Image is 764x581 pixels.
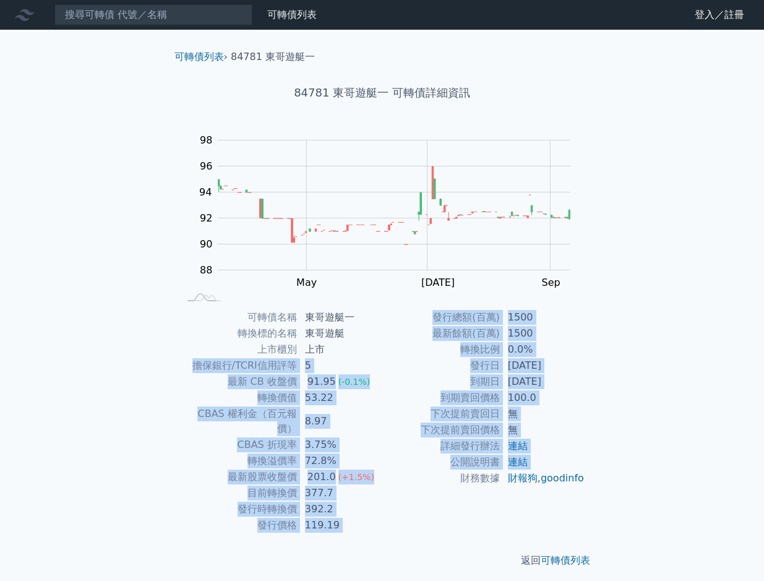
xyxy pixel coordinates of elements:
[200,134,212,146] tspan: 98
[200,264,212,276] tspan: 88
[305,374,338,389] div: 91.95
[174,49,228,64] li: ›
[382,454,500,470] td: 公開說明書
[200,160,212,172] tspan: 96
[165,84,600,101] h1: 84781 東哥遊艇一 可轉債詳細資訊
[421,277,455,288] tspan: [DATE]
[298,325,382,342] td: 東哥遊艇
[500,342,585,358] td: 0.0%
[298,437,382,453] td: 3.75%
[702,522,764,581] iframe: Chat Widget
[200,212,212,224] tspan: 92
[54,4,252,25] input: 搜尋可轉債 代號／名稱
[298,309,382,325] td: 東哥遊艇一
[500,470,585,486] td: ,
[296,277,317,288] tspan: May
[685,5,754,25] a: 登入／註冊
[298,358,382,374] td: 5
[382,342,500,358] td: 轉換比例
[702,522,764,581] div: 聊天小工具
[382,422,500,438] td: 下次提前賣回價格
[500,374,585,390] td: [DATE]
[541,472,584,484] a: goodinfo
[179,469,298,485] td: 最新股票收盤價
[231,49,315,64] li: 84781 東哥遊艇一
[267,9,317,20] a: 可轉債列表
[298,501,382,517] td: 392.2
[199,186,212,198] tspan: 94
[298,342,382,358] td: 上市
[508,472,538,484] a: 財報狗
[179,309,298,325] td: 可轉債名稱
[179,437,298,453] td: CBAS 折現率
[179,358,298,374] td: 擔保銀行/TCRI信用評等
[298,390,382,406] td: 53.22
[165,553,600,568] p: 返回
[382,325,500,342] td: 最新餘額(百萬)
[298,517,382,533] td: 119.19
[541,554,590,566] a: 可轉債列表
[298,406,382,437] td: 8.97
[500,422,585,438] td: 無
[179,325,298,342] td: 轉換標的名稱
[305,470,338,484] div: 201.0
[174,51,224,62] a: 可轉債列表
[500,390,585,406] td: 100.0
[179,485,298,501] td: 目前轉換價
[338,472,374,482] span: (+1.5%)
[179,501,298,517] td: 發行時轉換價
[179,517,298,533] td: 發行價格
[541,277,560,288] tspan: Sep
[382,470,500,486] td: 財務數據
[193,134,589,288] g: Chart
[382,438,500,454] td: 詳細發行辦法
[508,440,528,452] a: 連結
[500,325,585,342] td: 1500
[500,358,585,374] td: [DATE]
[200,238,212,250] tspan: 90
[508,456,528,468] a: 連結
[382,406,500,422] td: 下次提前賣回日
[382,358,500,374] td: 發行日
[179,342,298,358] td: 上市櫃別
[179,390,298,406] td: 轉換價值
[179,453,298,469] td: 轉換溢價率
[382,309,500,325] td: 發行總額(百萬)
[500,406,585,422] td: 無
[338,377,371,387] span: (-0.1%)
[179,406,298,437] td: CBAS 權利金（百元報價）
[382,374,500,390] td: 到期日
[298,485,382,501] td: 377.7
[298,453,382,469] td: 72.8%
[382,390,500,406] td: 到期賣回價格
[500,309,585,325] td: 1500
[179,374,298,390] td: 最新 CB 收盤價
